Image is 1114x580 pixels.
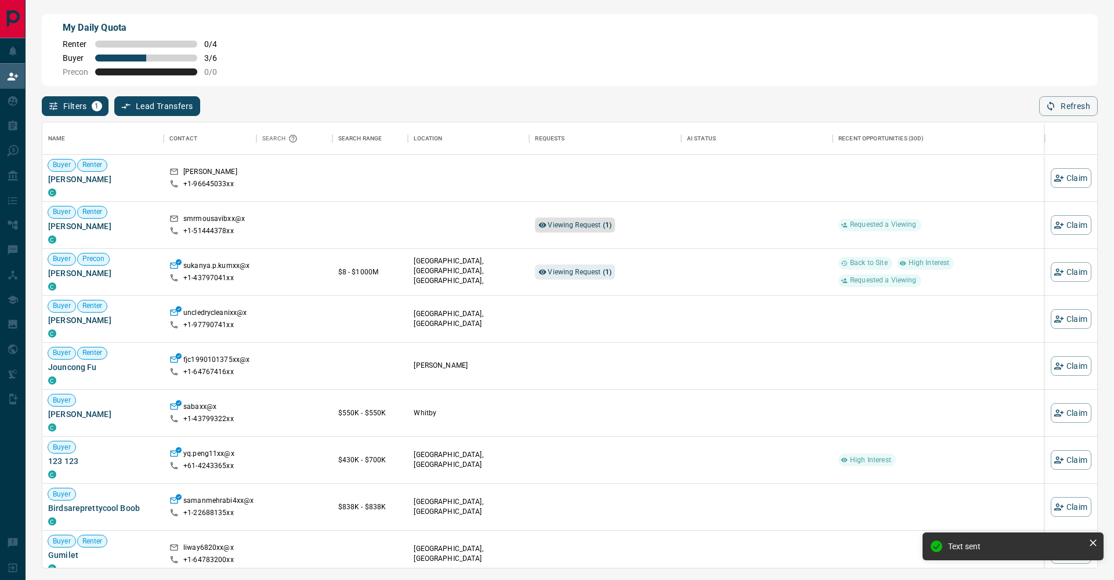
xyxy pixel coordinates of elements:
span: Buyer [48,396,75,405]
strong: ( 1 ) [603,221,612,229]
strong: ( 1 ) [603,268,612,276]
span: Back to Site [845,258,892,268]
div: Viewing Request (1) [535,217,615,233]
span: Buyer [48,348,75,358]
button: Claim [1051,450,1091,470]
span: [PERSON_NAME] [48,314,158,326]
button: Claim [1051,262,1091,282]
p: sabaxx@x [183,402,216,414]
span: Requested a Viewing [845,275,921,285]
p: uncledrycleanixx@x [183,308,247,320]
p: [GEOGRAPHIC_DATA], [GEOGRAPHIC_DATA] [414,309,523,329]
p: $550K - $550K [338,408,403,418]
p: [GEOGRAPHIC_DATA], [GEOGRAPHIC_DATA] [414,497,523,517]
span: Buyer [48,160,75,170]
div: Requests [535,122,565,155]
button: Refresh [1039,96,1098,116]
span: Renter [78,207,107,217]
span: High Interest [845,455,896,465]
p: [GEOGRAPHIC_DATA], [GEOGRAPHIC_DATA], [GEOGRAPHIC_DATA], [GEOGRAPHIC_DATA] [414,256,523,296]
button: Claim [1051,215,1091,235]
span: Buyer [48,301,75,311]
div: condos.ca [48,470,56,478]
div: condos.ca [48,517,56,525]
div: Location [408,122,529,155]
span: Gumilet [48,549,158,561]
span: 3 / 6 [204,53,230,63]
div: Search Range [338,122,382,155]
span: Buyer [48,443,75,452]
div: AI Status [687,122,716,155]
button: Lead Transfers [114,96,201,116]
p: +1- 97790741xx [183,320,234,330]
div: Recent Opportunities (30d) [838,122,924,155]
p: +61- 4243365xx [183,461,234,471]
span: Jouncong Fu [48,361,158,373]
div: Name [48,122,66,155]
p: Whitby [414,408,523,418]
p: sukanya.p.kumxx@x [183,261,249,273]
p: yq.peng11xx@x [183,449,234,461]
span: 1 [93,102,101,110]
div: Viewing Request (1) [535,264,615,280]
div: condos.ca [48,282,56,291]
span: [PERSON_NAME] [48,267,158,279]
span: Precon [78,254,110,264]
span: Renter [78,160,107,170]
span: 0 / 0 [204,67,230,77]
span: Renter [78,348,107,358]
div: Recent Opportunities (30d) [833,122,1045,155]
p: +1- 96645033xx [183,179,234,189]
p: $8 - $1000M [338,267,403,277]
div: Contact [164,122,256,155]
span: Buyer [48,207,75,217]
button: Filters1 [42,96,108,116]
p: +1- 43797041xx [183,273,234,283]
span: Precon [63,67,88,77]
div: condos.ca [48,235,56,244]
span: Buyer [48,254,75,264]
p: fjc1990101375xx@x [183,355,249,367]
button: Claim [1051,168,1091,188]
p: samanmehrabi4xx@x [183,496,254,508]
p: +1- 22688135xx [183,508,234,518]
p: [GEOGRAPHIC_DATA], [GEOGRAPHIC_DATA] [414,544,523,564]
span: Buyer [48,490,75,499]
p: [PERSON_NAME] [183,167,237,179]
div: Search Range [332,122,408,155]
button: Claim [1051,309,1091,329]
span: 123 123 [48,455,158,467]
div: condos.ca [48,188,56,197]
p: +1- 64767416xx [183,367,234,377]
span: Buyer [48,536,75,546]
p: +1- 43799322xx [183,414,234,424]
div: condos.ca [48,423,56,432]
div: Name [42,122,164,155]
span: Renter [63,39,88,49]
span: [PERSON_NAME] [48,173,158,185]
div: Location [414,122,442,155]
span: Viewing Request [548,268,612,276]
span: [PERSON_NAME] [48,220,158,232]
p: $430K - $700K [338,455,403,465]
div: Requests [529,122,681,155]
span: Renter [78,301,107,311]
p: +1- 51444378xx [183,226,234,236]
span: 0 / 4 [204,39,230,49]
div: Contact [169,122,197,155]
p: +1- 64783200xx [183,555,234,565]
p: $838K - $838K [338,502,403,512]
div: Text sent [948,542,1084,551]
span: Requested a Viewing [845,220,921,230]
div: condos.ca [48,329,56,338]
div: Search [262,122,301,155]
span: Renter [78,536,107,546]
div: condos.ca [48,564,56,572]
p: [GEOGRAPHIC_DATA], [GEOGRAPHIC_DATA] [414,450,523,470]
span: High Interest [904,258,954,268]
button: Claim [1051,497,1091,517]
div: condos.ca [48,376,56,385]
div: AI Status [681,122,833,155]
span: [PERSON_NAME] [48,408,158,420]
span: Birdsareprettycool Boob [48,502,158,514]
